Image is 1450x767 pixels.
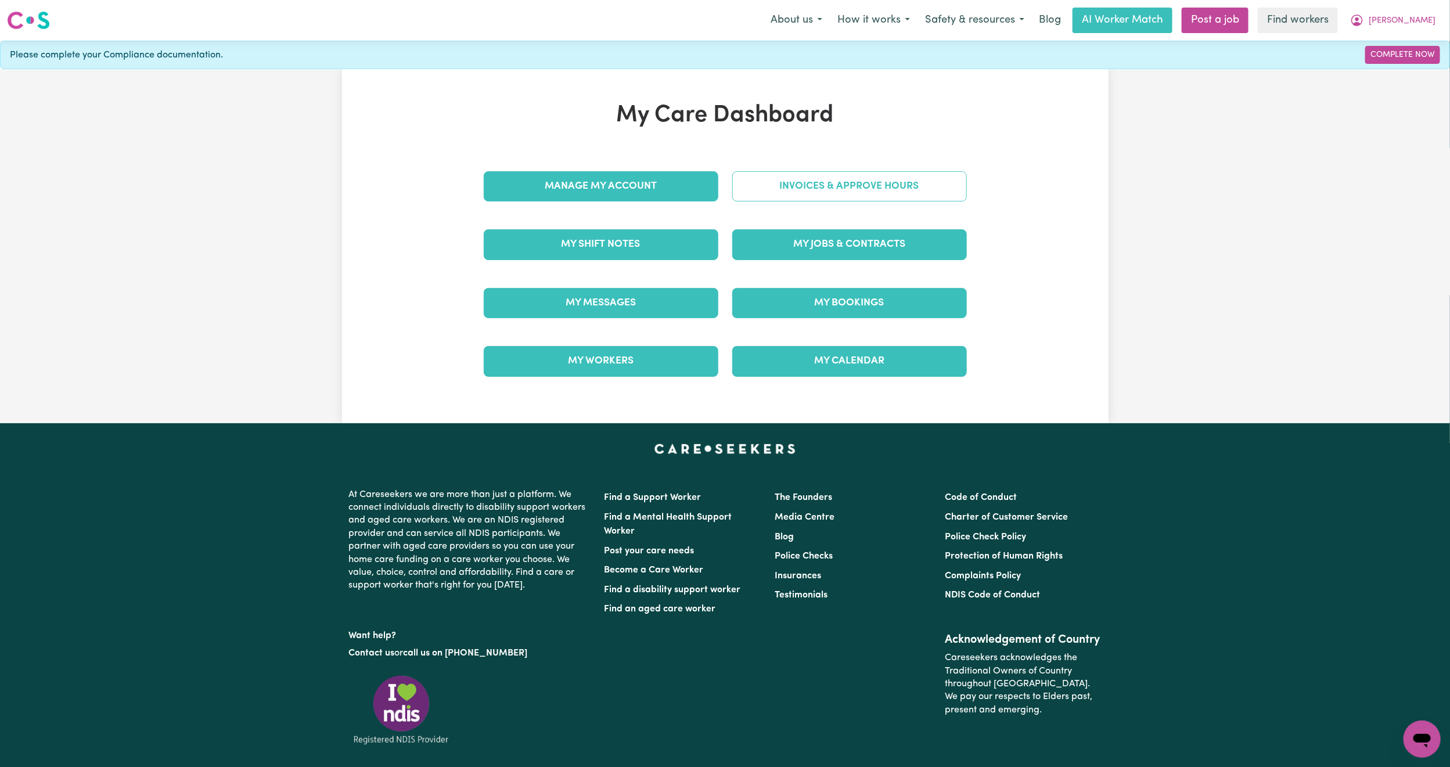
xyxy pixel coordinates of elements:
[732,229,967,260] a: My Jobs & Contracts
[945,647,1101,721] p: Careseekers acknowledges the Traditional Owners of Country throughout [GEOGRAPHIC_DATA]. We pay o...
[484,288,718,318] a: My Messages
[1343,8,1443,33] button: My Account
[945,590,1040,600] a: NDIS Code of Conduct
[1032,8,1068,33] a: Blog
[484,229,718,260] a: My Shift Notes
[1182,8,1248,33] a: Post a job
[605,546,695,556] a: Post your care needs
[484,171,718,201] a: Manage My Account
[1404,721,1441,758] iframe: Button to launch messaging window, conversation in progress
[349,674,454,746] img: Registered NDIS provider
[732,346,967,376] a: My Calendar
[1365,46,1440,64] a: Complete Now
[945,493,1017,502] a: Code of Conduct
[605,513,732,536] a: Find a Mental Health Support Worker
[605,585,741,595] a: Find a disability support worker
[10,48,223,62] span: Please complete your Compliance documentation.
[1073,8,1172,33] a: AI Worker Match
[830,8,918,33] button: How it works
[477,102,974,129] h1: My Care Dashboard
[918,8,1032,33] button: Safety & resources
[7,7,50,34] a: Careseekers logo
[654,444,796,453] a: Careseekers home page
[732,288,967,318] a: My Bookings
[945,532,1026,542] a: Police Check Policy
[775,493,832,502] a: The Founders
[404,649,528,658] a: call us on [PHONE_NUMBER]
[349,484,591,597] p: At Careseekers we are more than just a platform. We connect individuals directly to disability su...
[349,642,591,664] p: or
[732,171,967,201] a: Invoices & Approve Hours
[775,552,833,561] a: Police Checks
[605,493,701,502] a: Find a Support Worker
[775,532,794,542] a: Blog
[605,604,716,614] a: Find an aged care worker
[763,8,830,33] button: About us
[775,571,821,581] a: Insurances
[945,513,1068,522] a: Charter of Customer Service
[945,552,1063,561] a: Protection of Human Rights
[605,566,704,575] a: Become a Care Worker
[775,513,834,522] a: Media Centre
[945,633,1101,647] h2: Acknowledgement of Country
[775,590,827,600] a: Testimonials
[1258,8,1338,33] a: Find workers
[945,571,1021,581] a: Complaints Policy
[349,625,591,642] p: Want help?
[349,649,395,658] a: Contact us
[1369,15,1435,27] span: [PERSON_NAME]
[7,10,50,31] img: Careseekers logo
[484,346,718,376] a: My Workers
